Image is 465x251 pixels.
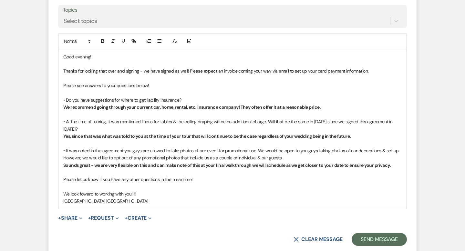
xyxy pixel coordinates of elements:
p: Good evening!! [63,53,402,60]
span: • At the time of touring, it was mentioned linens for tables & the ceiling draping will be no add... [63,119,394,132]
strong: Yes, since that was what was told to you at the time of your tour that will continue to be the ca... [63,133,351,139]
button: Clear message [294,237,343,242]
div: Select topics [64,16,97,25]
label: Topics [63,5,402,15]
span: + [125,216,128,221]
strong: We recommend going through your current car, home, rental, etc. insurance company! They often off... [63,104,321,110]
span: • It was noted in the agreement you guys are allowed to take photos of our event for promotional ... [63,148,401,161]
p: Please see answers to your questions below! [63,82,402,89]
p: [GEOGRAPHIC_DATA] [GEOGRAPHIC_DATA] [63,197,402,205]
p: We look foward to working with you!!!! [63,190,402,197]
p: Thanks for looking that over and signing - we have signed as well! Please expect an invoice comin... [63,67,402,75]
button: Send Message [352,233,407,246]
button: Request [88,216,119,221]
strong: Sounds great - we are very flexible on this and can make note of this at your final walkthrough w... [63,162,391,168]
button: Create [125,216,151,221]
span: + [58,216,61,221]
button: Share [58,216,82,221]
p: Please let us know if you have any other questions in the meantime! [63,176,402,183]
span: • Do you have suggestions for where to get liability insurance? [63,97,181,103]
span: + [88,216,91,221]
